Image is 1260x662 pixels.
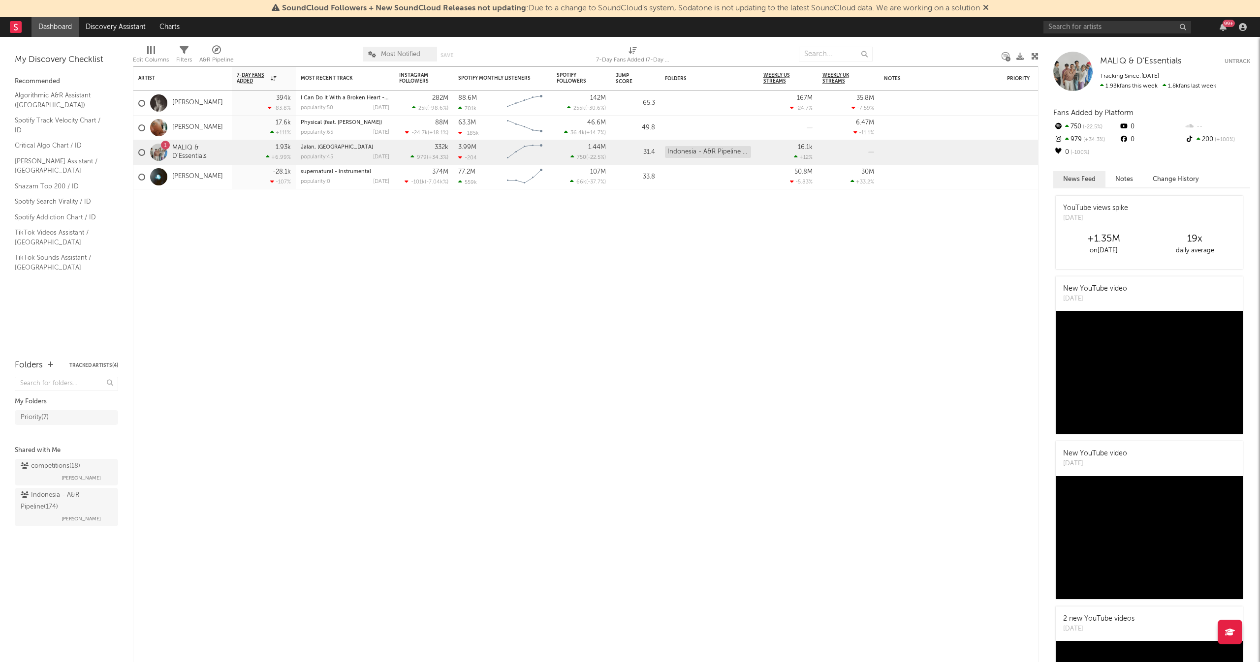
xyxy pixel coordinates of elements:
[503,140,547,165] svg: Chart title
[983,4,989,12] span: Dismiss
[15,181,108,192] a: Shazam Top 200 / ID
[172,173,223,181] a: [PERSON_NAME]
[176,42,192,70] div: Filters
[15,212,108,223] a: Spotify Addiction Chart / ID
[458,120,476,126] div: 63.3M
[176,54,192,66] div: Filters
[797,95,813,101] div: 167M
[301,169,371,175] a: supernatural - instrumental
[282,4,980,12] span: : Due to a change to SoundCloud's system, Sodatone is not updating to the latest SoundCloud data....
[301,95,389,101] div: I Can Do It With a Broken Heart - Dombresky Remix
[21,412,49,423] div: Priority ( 7 )
[590,169,606,175] div: 107M
[1058,245,1149,257] div: on [DATE]
[199,54,234,66] div: A&R Pipeline
[1100,83,1158,89] span: 1.93k fans this week
[15,156,108,176] a: [PERSON_NAME] Assistant / [GEOGRAPHIC_DATA]
[133,54,169,66] div: Edit Columns
[1063,213,1128,223] div: [DATE]
[441,53,453,58] button: Save
[301,105,333,111] div: popularity: 50
[301,120,389,125] div: Physical (feat. Troye Sivan)
[1149,245,1240,257] div: daily average
[1058,233,1149,245] div: +1.35M
[301,95,446,101] a: I Can Do It With a Broken Heart - [PERSON_NAME] Remix
[851,105,874,111] div: -7.59 %
[270,129,291,136] div: +111 %
[399,72,434,84] div: Instagram Followers
[62,472,101,484] span: [PERSON_NAME]
[884,76,982,82] div: Notes
[373,105,389,111] div: [DATE]
[587,120,606,126] div: 46.6M
[412,105,448,111] div: ( )
[564,129,606,136] div: ( )
[850,179,874,185] div: +33.2 %
[577,155,586,160] span: 750
[172,99,223,107] a: [PERSON_NAME]
[503,91,547,116] svg: Chart title
[15,445,118,456] div: Shared with Me
[15,396,118,408] div: My Folders
[31,17,79,37] a: Dashboard
[138,75,212,81] div: Artist
[458,95,477,101] div: 88.6M
[1053,109,1134,117] span: Fans Added by Platform
[373,179,389,184] div: [DATE]
[790,179,813,185] div: -5.83 %
[301,130,333,135] div: popularity: 65
[418,106,427,111] span: 25k
[172,123,223,132] a: [PERSON_NAME]
[1100,57,1182,66] a: MALIQ & D'Essentials
[557,72,591,84] div: Spotify Followers
[199,42,234,70] div: A&R Pipeline
[15,76,118,88] div: Recommended
[301,179,330,184] div: popularity: 0
[799,47,873,61] input: Search...
[432,169,448,175] div: 374M
[596,42,670,70] div: 7-Day Fans Added (7-Day Fans Added)
[153,17,187,37] a: Charts
[417,155,427,160] span: 979
[69,363,118,368] button: Tracked Artists(4)
[15,140,108,151] a: Critical Algo Chart / ID
[301,120,382,125] a: Physical (feat. [PERSON_NAME])
[237,72,268,84] span: 7-Day Fans Added
[822,72,859,84] span: Weekly UK Streams
[15,488,118,526] a: Indonesia - A&R Pipeline(174)[PERSON_NAME]
[861,169,874,175] div: 30M
[1053,133,1119,146] div: 979
[1063,614,1134,624] div: 2 new YouTube videos
[1220,23,1227,31] button: 99+
[435,120,448,126] div: 88M
[301,75,375,81] div: Most Recent Track
[410,154,448,160] div: ( )
[282,4,526,12] span: SoundCloud Followers + New SoundCloud Releases not updating
[576,180,586,185] span: 66k
[15,377,118,391] input: Search for folders...
[458,144,476,150] div: 3.99M
[1063,294,1127,304] div: [DATE]
[273,169,291,175] div: -28.1k
[616,147,655,158] div: 31.4
[588,144,606,150] div: 1.44M
[458,179,477,185] div: 559k
[15,360,43,371] div: Folders
[373,130,389,135] div: [DATE]
[763,72,798,84] span: Weekly US Streams
[1063,459,1127,469] div: [DATE]
[15,252,108,272] a: TikTok Sounds Assistant / [GEOGRAPHIC_DATA]
[435,144,448,150] div: 332k
[426,180,447,185] span: -7.04k %
[270,179,291,185] div: -107 %
[458,105,476,112] div: 701k
[588,155,604,160] span: -22.5 %
[794,169,813,175] div: 50.8M
[1063,624,1134,634] div: [DATE]
[1007,76,1046,82] div: Priority
[15,227,108,247] a: TikTok Videos Assistant / [GEOGRAPHIC_DATA]
[570,154,606,160] div: ( )
[616,97,655,109] div: 65.3
[301,154,333,160] div: popularity: 45
[15,90,108,110] a: Algorithmic A&R Assistant ([GEOGRAPHIC_DATA])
